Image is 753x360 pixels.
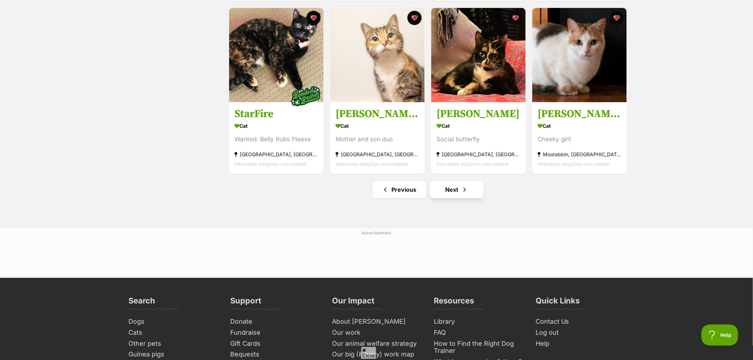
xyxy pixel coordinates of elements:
a: Bequests [227,349,322,360]
button: favourite [610,11,624,25]
h3: StarFire [235,107,318,121]
a: Log out [533,327,627,338]
a: Gift Cards [227,338,322,349]
a: Guinea pigs [126,349,220,360]
span: Interstate adoption unavailable [437,161,509,167]
a: [PERSON_NAME] [PERSON_NAME] Cat Cheeky girl! Moorabbin, [GEOGRAPHIC_DATA] Interstate adoption una... [532,102,627,174]
div: Mother and son duo [336,134,419,144]
img: Allington Jagger [532,8,627,102]
div: Cat [336,121,419,131]
a: Our big (& hairy) work map [329,349,424,360]
div: Social butterfly [437,134,520,144]
div: Moorabbin, [GEOGRAPHIC_DATA] [538,149,621,159]
a: Dogs [126,316,220,327]
a: Help [533,338,627,349]
h3: [PERSON_NAME] [PERSON_NAME] [538,107,621,121]
a: StarFire Cat Wanted: Belly Rubs Please [GEOGRAPHIC_DATA], [GEOGRAPHIC_DATA] Interstate adoption u... [229,102,323,174]
h3: [PERSON_NAME] [437,107,520,121]
img: Esther & Everett - In foster care in Flemington [330,8,425,102]
h3: Quick Links [536,296,580,310]
a: Library [431,316,526,327]
a: Fundraise [227,327,322,338]
h3: Support [230,296,261,310]
img: bonded besties [288,78,323,114]
a: About [PERSON_NAME] [329,316,424,327]
a: Other pets [126,338,220,349]
button: favourite [306,11,321,25]
a: Cats [126,327,220,338]
h3: Our Impact [332,296,374,310]
h3: [PERSON_NAME] & [PERSON_NAME] - In [PERSON_NAME] care in [GEOGRAPHIC_DATA] [336,107,419,121]
a: Next page [430,181,484,198]
div: Cat [235,121,318,131]
button: favourite [407,11,422,25]
a: [PERSON_NAME] & [PERSON_NAME] - In [PERSON_NAME] care in [GEOGRAPHIC_DATA] Cat Mother and son duo... [330,102,425,174]
span: Interstate adoption unavailable [336,161,408,167]
button: favourite [509,11,523,25]
img: Gemima Illingworth [431,8,526,102]
div: Cat [437,121,520,131]
div: [GEOGRAPHIC_DATA], [GEOGRAPHIC_DATA] [437,149,520,159]
div: [GEOGRAPHIC_DATA], [GEOGRAPHIC_DATA] [336,149,419,159]
a: Our animal welfare strategy [329,338,424,349]
a: Donate [227,316,322,327]
div: [GEOGRAPHIC_DATA], [GEOGRAPHIC_DATA] [235,149,318,159]
a: How to Find the Right Dog Trainer [431,338,526,356]
a: Previous page [373,181,426,198]
span: Interstate adoption unavailable [538,161,610,167]
span: Interstate adoption unavailable [235,161,307,167]
iframe: Help Scout Beacon - Open [701,324,739,346]
div: Cheeky girl! [538,134,621,144]
a: FAQ [431,327,526,338]
div: Cat [538,121,621,131]
h3: Resources [434,296,474,310]
a: Contact Us [533,316,627,327]
a: [PERSON_NAME] Cat Social butterfly [GEOGRAPHIC_DATA], [GEOGRAPHIC_DATA] Interstate adoption unava... [431,102,526,174]
img: StarFire [229,8,323,102]
h3: Search [128,296,155,310]
div: Wanted: Belly Rubs Please [235,134,318,144]
span: Close [361,346,376,359]
nav: Pagination [228,181,627,198]
a: Our work [329,327,424,338]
